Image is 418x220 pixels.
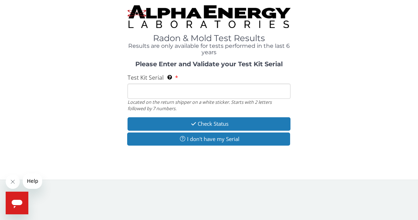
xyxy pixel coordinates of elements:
iframe: Close message [6,175,20,189]
span: Test Kit Serial [128,74,164,81]
div: Located on the return shipper on a white sticker. Starts with 2 letters followed by 7 numbers. [128,99,290,112]
button: Check Status [128,117,290,130]
h4: Results are only available for tests performed in the last 6 years [128,43,290,55]
button: I don't have my Serial [127,132,290,146]
h1: Radon & Mold Test Results [128,34,290,43]
img: TightCrop.jpg [128,5,290,28]
iframe: Button to launch messaging window [6,192,28,214]
iframe: Message from company [23,173,42,189]
strong: Please Enter and Validate your Test Kit Serial [135,60,283,68]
